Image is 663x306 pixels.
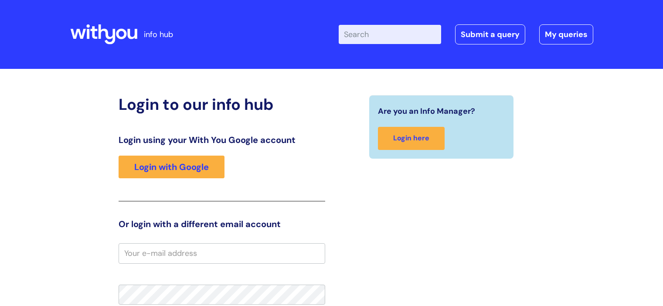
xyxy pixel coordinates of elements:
[455,24,525,44] a: Submit a query
[119,219,325,229] h3: Or login with a different email account
[378,104,475,118] span: Are you an Info Manager?
[119,156,224,178] a: Login with Google
[119,95,325,114] h2: Login to our info hub
[119,243,325,263] input: Your e-mail address
[339,25,441,44] input: Search
[144,27,173,41] p: info hub
[539,24,593,44] a: My queries
[119,135,325,145] h3: Login using your With You Google account
[378,127,445,150] a: Login here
